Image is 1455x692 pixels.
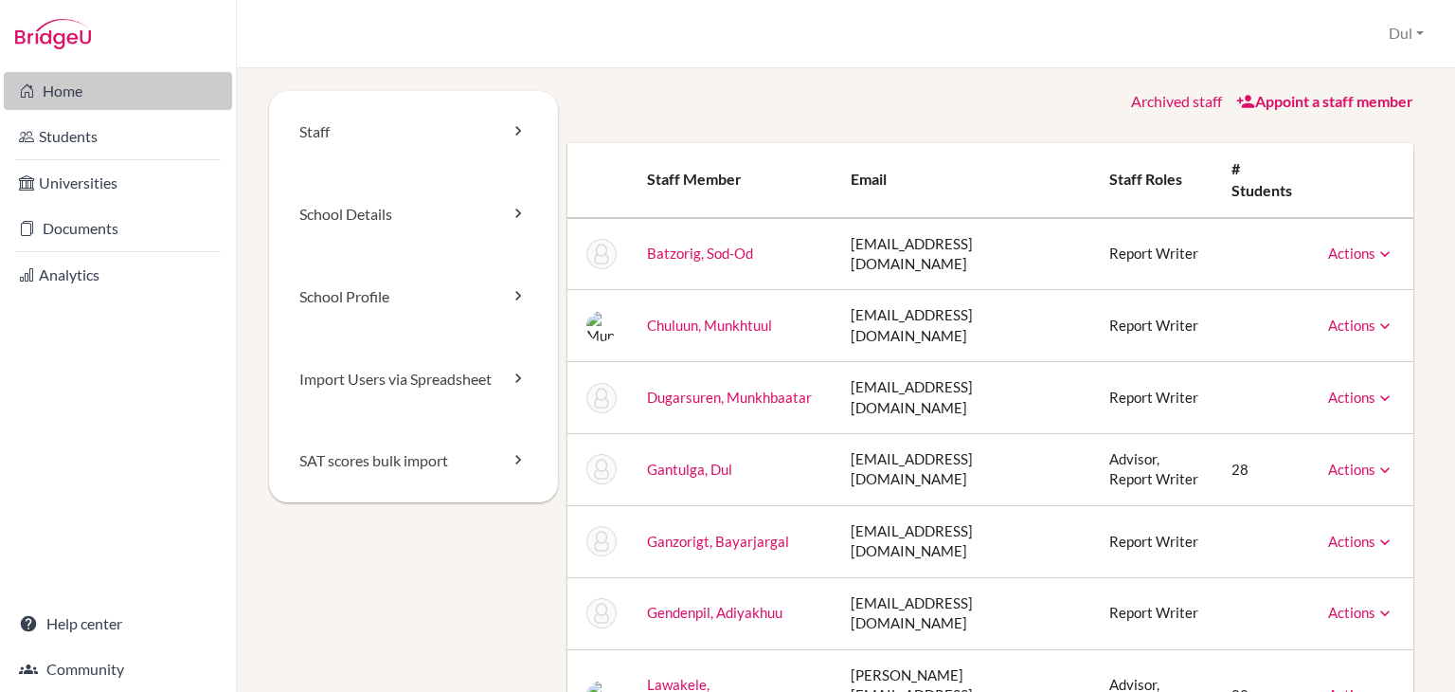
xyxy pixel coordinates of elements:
td: Report Writer [1094,218,1217,290]
button: Dul [1380,16,1432,51]
img: Bayarjargal Ganzorigt [586,526,617,556]
a: School Details [269,173,558,256]
a: Documents [4,209,232,247]
img: Adiyakhuu Gendenpil [586,598,617,628]
td: Report Writer [1094,290,1217,362]
th: Email [835,143,1093,218]
img: Munkhbaatar Dugarsuren [586,383,617,413]
a: Actions [1328,461,1394,478]
td: [EMAIL_ADDRESS][DOMAIN_NAME] [835,434,1093,506]
td: Report Writer [1094,577,1217,649]
th: Staff member [632,143,836,218]
a: Actions [1328,317,1394,334]
td: [EMAIL_ADDRESS][DOMAIN_NAME] [835,290,1093,362]
a: Home [4,72,232,110]
a: Archived staff [1131,92,1222,110]
td: Report Writer [1094,505,1217,577]
a: Gendenpil, Adiyakhuu [647,604,782,621]
a: Community [4,650,232,688]
a: Import Users via Spreadsheet [269,338,558,421]
img: Dul Gantulga [586,454,617,484]
a: Ganzorigt, Bayarjargal [647,533,789,550]
td: Advisor, Report Writer [1094,434,1217,506]
td: [EMAIL_ADDRESS][DOMAIN_NAME] [835,577,1093,649]
a: Dugarsuren, Munkhbaatar [647,389,812,406]
a: Actions [1328,533,1394,550]
td: [EMAIL_ADDRESS][DOMAIN_NAME] [835,362,1093,434]
a: Actions [1328,389,1394,406]
a: SAT scores bulk import [269,420,558,502]
a: Staff [269,91,558,173]
td: 28 [1216,434,1313,506]
th: Staff roles [1094,143,1217,218]
a: Universities [4,164,232,202]
a: Analytics [4,256,232,294]
th: # students [1216,143,1313,218]
img: Munkhtuul Chuluun [586,311,617,341]
a: Gantulga, Dul [647,461,732,478]
td: [EMAIL_ADDRESS][DOMAIN_NAME] [835,505,1093,577]
td: [EMAIL_ADDRESS][DOMAIN_NAME] [835,218,1093,290]
a: Chuluun, Munkhtuul [647,317,772,334]
a: Help center [4,605,232,643]
a: Actions [1328,604,1394,621]
img: Sod-Od Batzorig [586,239,617,269]
a: Students [4,118,232,155]
td: Report Writer [1094,362,1217,434]
a: Actions [1328,245,1394,262]
a: Appoint a staff member [1236,92,1413,110]
a: Batzorig, Sod-Od [647,245,753,262]
img: Bridge-U [15,19,91,49]
a: School Profile [269,256,558,338]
